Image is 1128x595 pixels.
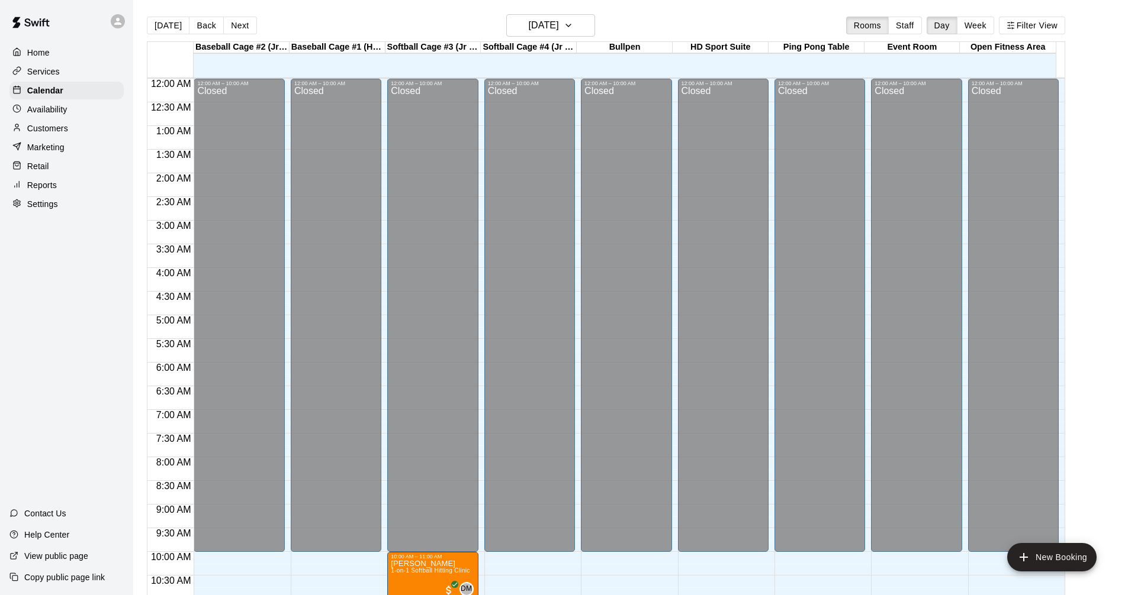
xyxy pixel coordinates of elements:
[678,79,769,552] div: 12:00 AM – 10:00 AM: Closed
[972,80,1055,86] div: 12:00 AM – 10:00 AM
[682,86,765,556] div: Closed
[577,42,673,53] div: Bullpen
[24,529,69,541] p: Help Center
[506,14,595,37] button: [DATE]
[581,79,671,552] div: 12:00 AM – 10:00 AM: Closed
[385,42,481,53] div: Softball Cage #3 (Jr Hack Attack)
[189,17,224,34] button: Back
[148,102,194,112] span: 12:30 AM
[391,86,474,556] div: Closed
[153,150,194,160] span: 1:30 AM
[148,79,194,89] span: 12:00 AM
[391,554,474,560] div: 10:00 AM – 11:00 AM
[775,79,865,552] div: 12:00 AM – 10:00 AM: Closed
[484,79,575,552] div: 12:00 AM – 10:00 AM: Closed
[194,79,284,552] div: 12:00 AM – 10:00 AM: Closed
[153,481,194,491] span: 8:30 AM
[999,17,1065,34] button: Filter View
[9,176,124,194] a: Reports
[529,17,559,34] h6: [DATE]
[294,86,378,556] div: Closed
[197,86,281,556] div: Closed
[194,42,290,53] div: Baseball Cage #2 (Jr Hack Attack)
[673,42,769,53] div: HD Sport Suite
[291,79,381,552] div: 12:00 AM – 10:00 AM: Closed
[9,82,124,99] a: Calendar
[972,86,1055,556] div: Closed
[584,80,668,86] div: 12:00 AM – 10:00 AM
[875,86,958,556] div: Closed
[148,552,194,562] span: 10:00 AM
[9,157,124,175] a: Retail
[769,42,865,53] div: Ping Pong Table
[27,198,58,210] p: Settings
[888,17,922,34] button: Staff
[778,86,862,556] div: Closed
[9,44,124,62] a: Home
[197,80,281,86] div: 12:00 AM – 10:00 AM
[27,141,65,153] p: Marketing
[9,138,124,156] a: Marketing
[153,244,194,254] span: 3:30 AM
[27,85,63,96] p: Calendar
[846,17,889,34] button: Rooms
[9,119,124,137] a: Customers
[968,79,1059,552] div: 12:00 AM – 10:00 AM: Closed
[294,80,378,86] div: 12:00 AM – 10:00 AM
[875,80,958,86] div: 12:00 AM – 10:00 AM
[584,86,668,556] div: Closed
[27,179,57,191] p: Reports
[153,457,194,467] span: 8:00 AM
[488,80,571,86] div: 12:00 AM – 10:00 AM
[153,221,194,231] span: 3:00 AM
[957,17,994,34] button: Week
[927,17,957,34] button: Day
[9,63,124,80] a: Services
[153,292,194,302] span: 4:30 AM
[9,101,124,118] a: Availability
[153,173,194,183] span: 2:00 AM
[148,575,194,586] span: 10:30 AM
[461,583,472,595] span: DM
[27,122,68,134] p: Customers
[1007,543,1097,571] button: add
[387,79,478,552] div: 12:00 AM – 10:00 AM: Closed
[391,80,474,86] div: 12:00 AM – 10:00 AM
[27,160,49,172] p: Retail
[960,42,1056,53] div: Open Fitness Area
[24,550,88,562] p: View public page
[682,80,765,86] div: 12:00 AM – 10:00 AM
[778,80,862,86] div: 12:00 AM – 10:00 AM
[27,47,50,59] p: Home
[290,42,385,53] div: Baseball Cage #1 (Hack Attack)
[153,339,194,349] span: 5:30 AM
[153,268,194,278] span: 4:00 AM
[24,507,66,519] p: Contact Us
[153,197,194,207] span: 2:30 AM
[865,42,960,53] div: Event Room
[488,86,571,556] div: Closed
[223,17,256,34] button: Next
[9,195,124,213] a: Settings
[153,386,194,396] span: 6:30 AM
[153,126,194,136] span: 1:00 AM
[147,17,189,34] button: [DATE]
[481,42,577,53] div: Softball Cage #4 (Jr Hack Attack)
[24,571,105,583] p: Copy public page link
[871,79,962,552] div: 12:00 AM – 10:00 AM: Closed
[153,528,194,538] span: 9:30 AM
[391,567,470,574] span: 1-on-1 Softball Hitting Clinic
[153,434,194,444] span: 7:30 AM
[153,363,194,373] span: 6:00 AM
[27,104,68,115] p: Availability
[153,315,194,325] span: 5:00 AM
